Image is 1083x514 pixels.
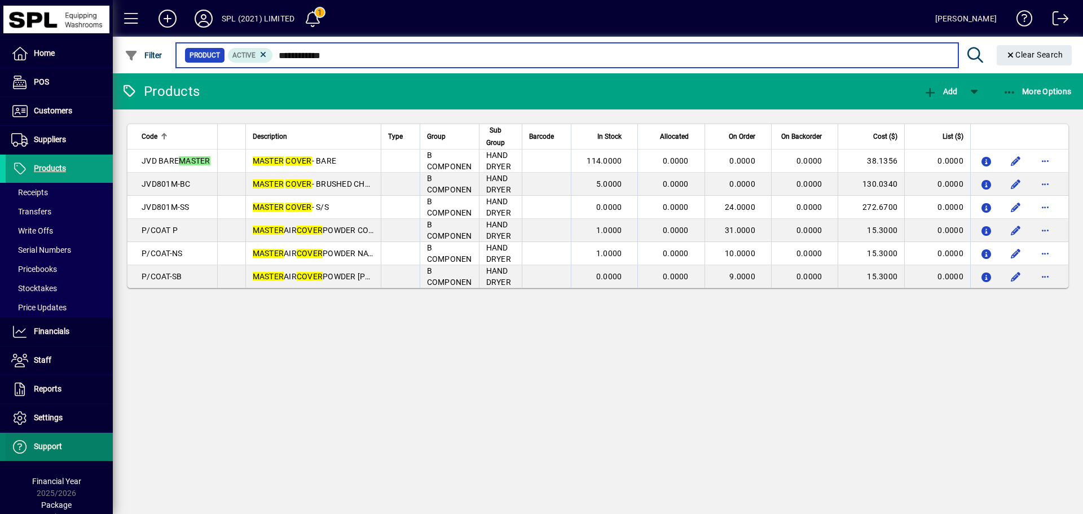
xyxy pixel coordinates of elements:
[6,404,113,432] a: Settings
[142,203,190,212] span: JVD801M-SS
[34,106,72,115] span: Customers
[142,226,178,235] span: P/COAT P
[645,130,698,143] div: Allocated
[11,245,71,254] span: Serial Numbers
[1003,87,1072,96] span: More Options
[6,375,113,403] a: Reports
[34,413,63,422] span: Settings
[6,202,113,221] a: Transfers
[587,156,622,165] span: 114.0000
[1036,198,1054,216] button: More options
[253,249,419,258] span: AIR POWDER NATURAL STEEL
[838,173,904,196] td: 130.0340
[796,203,822,212] span: 0.0000
[297,249,323,258] em: COVER
[34,355,51,364] span: Staff
[6,97,113,125] a: Customers
[796,179,822,188] span: 0.0000
[142,130,210,143] div: Code
[725,203,755,212] span: 24.0000
[34,384,61,393] span: Reports
[297,226,323,235] em: COVER
[1007,152,1025,170] button: Edit
[529,130,554,143] span: Barcode
[11,284,57,293] span: Stocktakes
[904,150,970,173] td: 0.0000
[796,272,822,281] span: 0.0000
[6,240,113,260] a: Serial Numbers
[6,68,113,96] a: POS
[6,298,113,317] a: Price Updates
[663,203,689,212] span: 0.0000
[297,272,323,281] em: COVER
[6,433,113,461] a: Support
[125,51,162,60] span: Filter
[597,130,622,143] span: In Stock
[427,266,472,287] span: B COMPONEN
[1036,267,1054,285] button: More options
[663,249,689,258] span: 0.0000
[253,156,284,165] em: MASTER
[228,48,273,63] mat-chip: Activation Status: Active
[596,226,622,235] span: 1.0000
[253,203,284,212] em: MASTER
[285,179,311,188] em: COVER
[222,10,294,28] div: SPL (2021) LIMITED
[6,39,113,68] a: Home
[1036,175,1054,193] button: More options
[253,226,284,235] em: MASTER
[11,226,53,235] span: Write Offs
[6,221,113,240] a: Write Offs
[285,156,311,165] em: COVER
[1036,152,1054,170] button: More options
[596,249,622,258] span: 1.0000
[427,151,472,171] span: B COMPONEN
[596,203,622,212] span: 0.0000
[142,130,157,143] span: Code
[253,130,287,143] span: Description
[253,226,530,235] span: AIR POWDER COAT WHITE (METRO WARM [PERSON_NAME])
[1007,244,1025,262] button: Edit
[253,130,374,143] div: Description
[781,130,822,143] span: On Backorder
[712,130,765,143] div: On Order
[11,188,48,197] span: Receipts
[904,173,970,196] td: 0.0000
[838,219,904,242] td: 15.3000
[253,179,388,188] span: - BRUSHED CHROME
[935,10,997,28] div: [PERSON_NAME]
[729,272,755,281] span: 9.0000
[253,179,284,188] em: MASTER
[1007,175,1025,193] button: Edit
[190,50,220,61] span: Product
[1036,221,1054,239] button: More options
[34,49,55,58] span: Home
[778,130,832,143] div: On Backorder
[838,196,904,219] td: 272.6700
[796,226,822,235] span: 0.0000
[838,265,904,288] td: 15.3000
[142,179,191,188] span: JVD801M-BC
[663,272,689,281] span: 0.0000
[729,156,755,165] span: 0.0000
[486,220,511,240] span: HAND DRYER
[253,249,284,258] em: MASTER
[486,124,505,149] span: Sub Group
[427,243,472,263] span: B COMPONEN
[232,51,256,59] span: Active
[6,260,113,279] a: Pricebooks
[1044,2,1069,39] a: Logout
[253,203,329,212] span: - S/S
[427,174,472,194] span: B COMPONEN
[11,265,57,274] span: Pricebooks
[179,156,210,165] em: MASTER
[578,130,632,143] div: In Stock
[253,272,420,281] span: AIR POWDER [PERSON_NAME]
[1006,50,1063,59] span: Clear Search
[34,77,49,86] span: POS
[529,130,564,143] div: Barcode
[253,156,337,165] span: - BARE
[997,45,1072,65] button: Clear
[388,130,403,143] span: Type
[486,197,511,217] span: HAND DRYER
